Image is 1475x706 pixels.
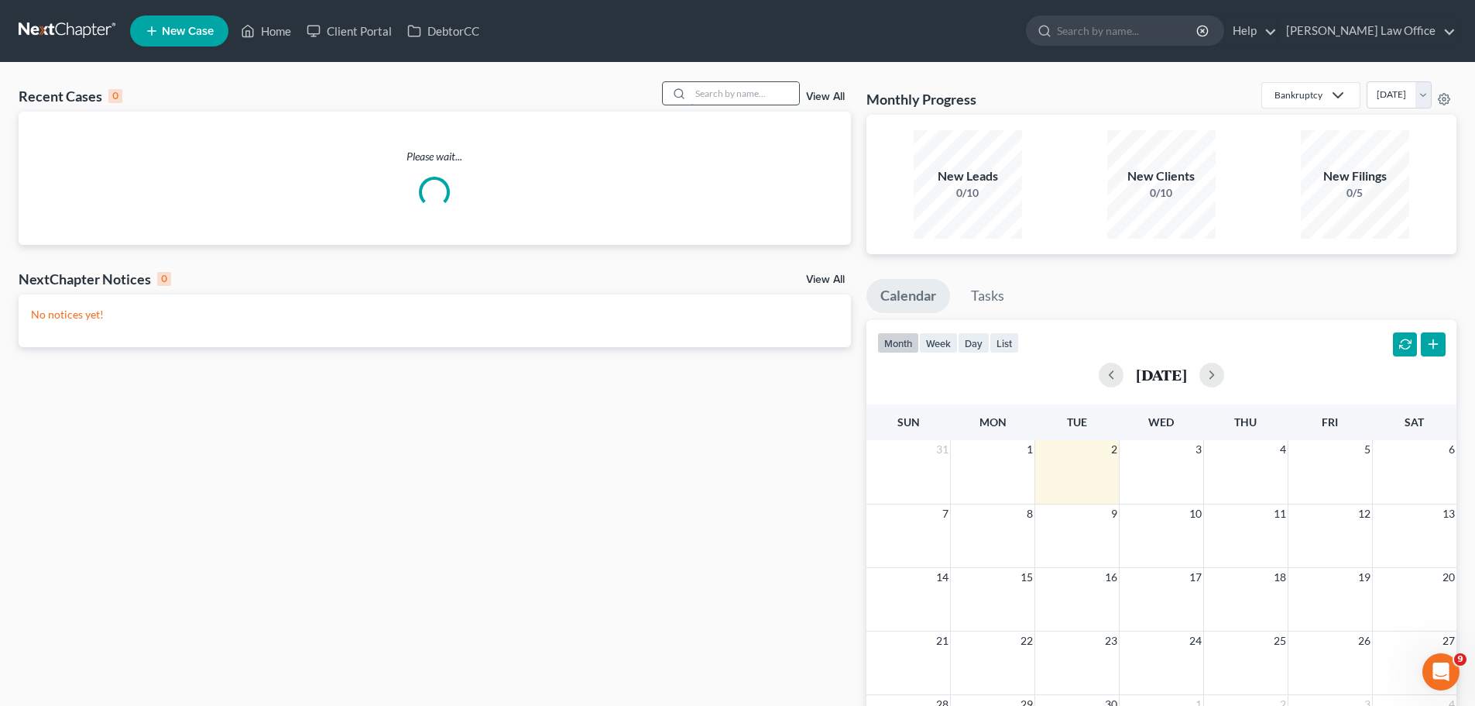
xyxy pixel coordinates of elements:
[1057,16,1199,45] input: Search by name...
[157,272,171,286] div: 0
[866,279,950,313] a: Calendar
[1136,367,1187,383] h2: [DATE]
[914,185,1022,201] div: 0/10
[1357,568,1372,587] span: 19
[1405,415,1424,429] span: Sat
[958,332,990,353] button: day
[108,89,122,103] div: 0
[1019,632,1034,650] span: 22
[877,332,919,353] button: month
[19,270,171,288] div: NextChapter Notices
[299,17,400,45] a: Client Portal
[935,568,950,587] span: 14
[1103,632,1119,650] span: 23
[1110,440,1119,459] span: 2
[1272,568,1288,587] span: 18
[1194,440,1203,459] span: 3
[1357,505,1372,523] span: 12
[1441,568,1456,587] span: 20
[1441,505,1456,523] span: 13
[19,149,851,164] p: Please wait...
[897,415,920,429] span: Sun
[691,82,799,105] input: Search by name...
[866,90,976,108] h3: Monthly Progress
[1107,185,1216,201] div: 0/10
[935,440,950,459] span: 31
[806,91,845,102] a: View All
[1278,440,1288,459] span: 4
[1454,653,1466,666] span: 9
[1025,440,1034,459] span: 1
[19,87,122,105] div: Recent Cases
[1019,568,1034,587] span: 15
[935,632,950,650] span: 21
[1110,505,1119,523] span: 9
[400,17,487,45] a: DebtorCC
[1272,632,1288,650] span: 25
[1357,632,1372,650] span: 26
[979,415,1007,429] span: Mon
[162,26,214,37] span: New Case
[919,332,958,353] button: week
[1447,440,1456,459] span: 6
[1301,185,1409,201] div: 0/5
[31,307,839,322] p: No notices yet!
[233,17,299,45] a: Home
[1148,415,1174,429] span: Wed
[1107,167,1216,185] div: New Clients
[1067,415,1087,429] span: Tue
[1274,88,1322,102] div: Bankruptcy
[957,279,1018,313] a: Tasks
[990,332,1019,353] button: list
[1188,568,1203,587] span: 17
[806,274,845,285] a: View All
[941,505,950,523] span: 7
[1422,653,1460,691] iframe: Intercom live chat
[1188,505,1203,523] span: 10
[914,167,1022,185] div: New Leads
[1188,632,1203,650] span: 24
[1441,632,1456,650] span: 27
[1301,167,1409,185] div: New Filings
[1272,505,1288,523] span: 11
[1322,415,1338,429] span: Fri
[1103,568,1119,587] span: 16
[1278,17,1456,45] a: [PERSON_NAME] Law Office
[1363,440,1372,459] span: 5
[1225,17,1277,45] a: Help
[1234,415,1257,429] span: Thu
[1025,505,1034,523] span: 8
